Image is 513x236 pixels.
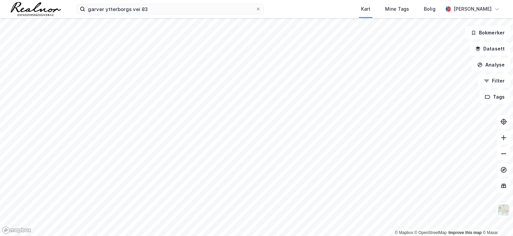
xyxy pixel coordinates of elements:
button: Datasett [470,42,510,55]
div: [PERSON_NAME] [454,5,492,13]
img: realnor-logo.934646d98de889bb5806.png [11,2,61,16]
a: Improve this map [449,230,482,235]
a: OpenStreetMap [414,230,447,235]
div: Kart [361,5,370,13]
div: Mine Tags [385,5,409,13]
a: Mapbox homepage [2,226,31,234]
button: Filter [478,74,510,88]
input: Søk på adresse, matrikkel, gårdeiere, leietakere eller personer [85,4,255,14]
iframe: Chat Widget [480,204,513,236]
img: Z [497,204,510,216]
div: Kontrollprogram for chat [480,204,513,236]
button: Tags [479,90,510,104]
button: Analyse [472,58,510,72]
a: Mapbox [395,230,413,235]
div: Bolig [424,5,436,13]
button: Bokmerker [465,26,510,39]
